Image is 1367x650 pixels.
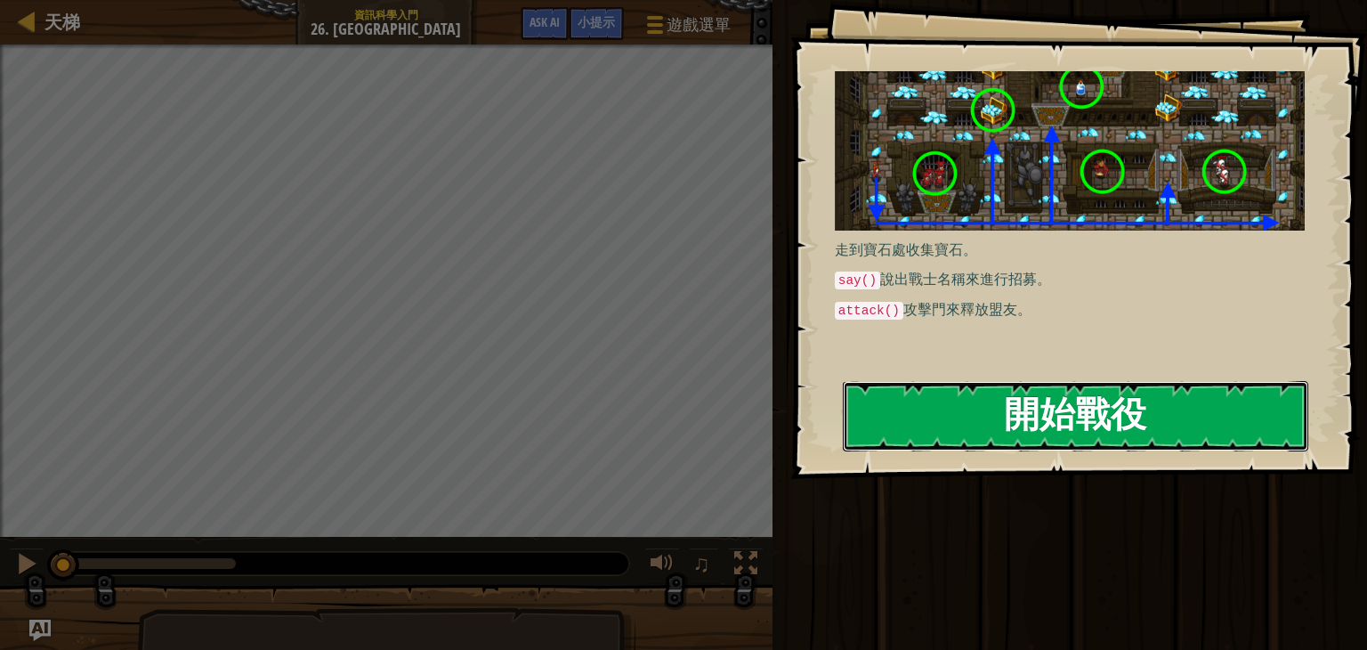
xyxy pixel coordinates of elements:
button: 調整音量 [644,548,680,584]
span: ♫ [692,550,710,577]
span: 小提示 [578,13,615,30]
button: Ask AI [521,7,569,40]
p: 說出戰士名稱來進行招募。 [835,269,1320,290]
button: 開始戰役 [843,381,1308,451]
button: 遊戲選單 [633,7,741,49]
span: 遊戲選單 [667,13,731,37]
span: Ask AI [530,13,560,30]
button: ♫ [689,548,719,584]
img: Wakka maul [835,71,1320,231]
a: 天梯 [36,10,80,34]
p: 走到寶石處收集寶石。 [835,240,1320,260]
span: 天梯 [44,10,80,34]
code: say() [835,272,880,289]
button: Ask AI [29,620,51,641]
button: 切換全螢幕 [728,548,764,584]
code: attack() [835,302,903,320]
button: Ctrl + P: Pause [9,548,44,584]
p: 攻擊門來釋放盟友。 [835,299,1320,321]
